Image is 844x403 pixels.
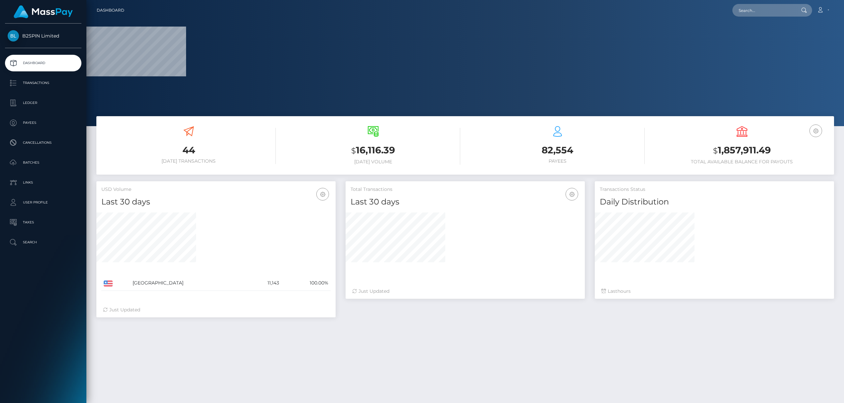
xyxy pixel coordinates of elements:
[247,276,281,291] td: 11,143
[130,276,247,291] td: [GEOGRAPHIC_DATA]
[8,98,79,108] p: Ledger
[470,144,645,157] h3: 82,554
[600,196,829,208] h4: Daily Distribution
[351,186,580,193] h5: Total Transactions
[5,95,81,111] a: Ledger
[8,138,79,148] p: Cancellations
[5,214,81,231] a: Taxes
[352,288,578,295] div: Just Updated
[655,144,829,157] h3: 1,857,911.49
[655,159,829,165] h6: Total Available Balance for Payouts
[5,55,81,71] a: Dashboard
[8,217,79,227] p: Taxes
[351,196,580,208] h4: Last 30 days
[14,5,73,18] img: MassPay Logo
[351,146,356,155] small: $
[8,158,79,168] p: Batches
[8,198,79,207] p: User Profile
[281,276,331,291] td: 100.00%
[103,306,329,313] div: Just Updated
[8,58,79,68] p: Dashboard
[5,33,81,39] span: B2SPIN Limited
[286,144,460,157] h3: 16,116.39
[8,178,79,188] p: Links
[101,196,331,208] h4: Last 30 days
[286,159,460,165] h6: [DATE] Volume
[600,186,829,193] h5: Transactions Status
[97,3,124,17] a: Dashboard
[8,78,79,88] p: Transactions
[101,158,276,164] h6: [DATE] Transactions
[104,281,113,286] img: US.png
[5,154,81,171] a: Batches
[8,30,19,41] img: B2SPIN Limited
[601,288,827,295] div: Last hours
[5,134,81,151] a: Cancellations
[732,4,795,17] input: Search...
[8,118,79,128] p: Payees
[101,186,331,193] h5: USD Volume
[713,146,718,155] small: $
[5,194,81,211] a: User Profile
[470,158,645,164] h6: Payees
[8,237,79,247] p: Search
[5,115,81,131] a: Payees
[5,174,81,191] a: Links
[101,144,276,157] h3: 44
[5,234,81,251] a: Search
[5,75,81,91] a: Transactions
